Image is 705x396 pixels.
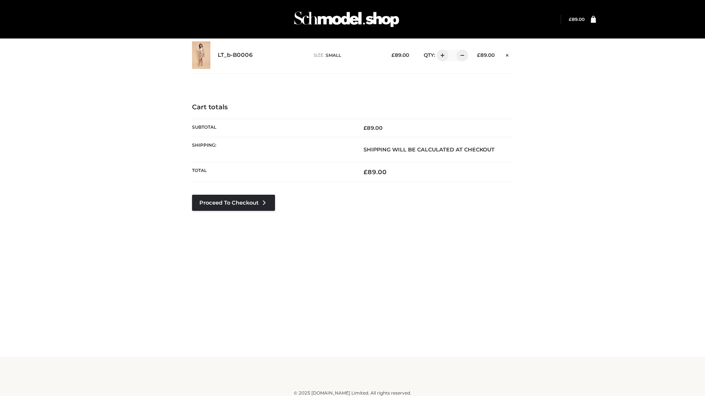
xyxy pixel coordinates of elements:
[292,5,402,34] img: Schmodel Admin 964
[364,168,368,176] span: £
[364,146,495,153] strong: Shipping will be calculated at checkout
[416,49,466,61] div: QTY:
[192,137,352,162] th: Shipping:
[192,162,352,182] th: Total
[364,125,367,131] span: £
[477,52,495,58] bdi: 89.00
[569,16,585,22] bdi: 89.00
[477,52,480,58] span: £
[192,41,210,69] img: LT_b-B0006 - SMALL
[218,52,253,59] a: LT_b-B0006
[192,103,513,111] h4: Cart totals
[391,52,409,58] bdi: 89.00
[192,119,352,137] th: Subtotal
[364,168,387,176] bdi: 89.00
[502,49,513,59] a: Remove this item
[391,52,395,58] span: £
[314,52,380,59] p: size :
[569,16,572,22] span: £
[326,52,341,58] span: SMALL
[569,16,585,22] a: £89.00
[192,195,275,211] a: Proceed to Checkout
[364,125,383,131] bdi: 89.00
